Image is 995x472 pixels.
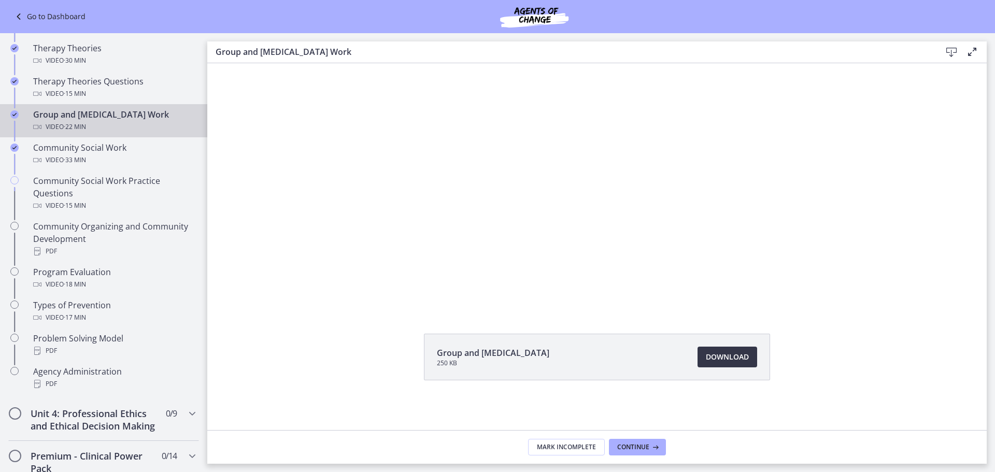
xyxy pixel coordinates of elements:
[64,199,86,212] span: · 15 min
[33,345,195,357] div: PDF
[166,407,177,420] span: 0 / 9
[31,407,157,432] h2: Unit 4: Professional Ethics and Ethical Decision Making
[64,121,86,133] span: · 22 min
[706,351,749,363] span: Download
[33,154,195,166] div: Video
[33,199,195,212] div: Video
[33,175,195,212] div: Community Social Work Practice Questions
[33,54,195,67] div: Video
[10,144,19,152] i: Completed
[33,378,195,390] div: PDF
[10,44,19,52] i: Completed
[698,347,757,367] a: Download
[10,77,19,85] i: Completed
[207,19,987,310] iframe: Video Lesson
[437,347,549,359] span: Group and [MEDICAL_DATA]
[437,359,549,367] span: 250 KB
[528,439,605,455] button: Mark Incomplete
[10,110,19,119] i: Completed
[12,10,86,23] a: Go to Dashboard
[162,450,177,462] span: 0 / 14
[472,4,596,29] img: Agents of Change
[33,108,195,133] div: Group and [MEDICAL_DATA] Work
[64,88,86,100] span: · 15 min
[216,46,925,58] h3: Group and [MEDICAL_DATA] Work
[33,299,195,324] div: Types of Prevention
[64,154,86,166] span: · 33 min
[33,245,195,258] div: PDF
[537,443,596,451] span: Mark Incomplete
[609,439,666,455] button: Continue
[64,278,86,291] span: · 18 min
[64,311,86,324] span: · 17 min
[33,220,195,258] div: Community Organizing and Community Development
[33,88,195,100] div: Video
[33,75,195,100] div: Therapy Theories Questions
[33,42,195,67] div: Therapy Theories
[33,365,195,390] div: Agency Administration
[33,332,195,357] div: Problem Solving Model
[64,54,86,67] span: · 30 min
[33,311,195,324] div: Video
[33,121,195,133] div: Video
[617,443,649,451] span: Continue
[33,278,195,291] div: Video
[33,141,195,166] div: Community Social Work
[33,266,195,291] div: Program Evaluation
